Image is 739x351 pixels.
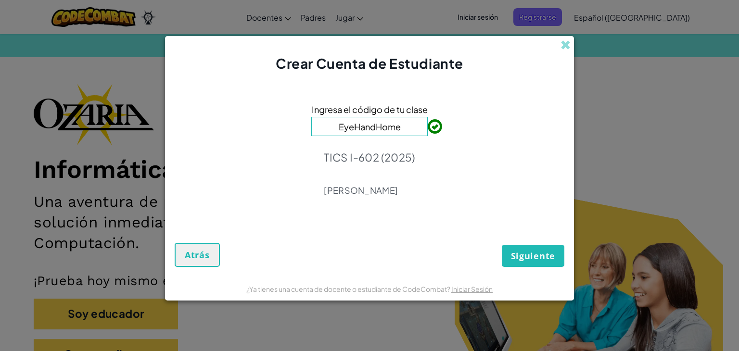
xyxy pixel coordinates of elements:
button: Atrás [175,243,220,267]
span: Ingresa el código de tu clase [312,102,428,116]
span: Siguiente [511,250,555,262]
p: [PERSON_NAME] [324,185,415,196]
p: TICS I-602 (2025) [324,150,415,164]
a: Iniciar Sesión [451,285,493,293]
span: Atrás [185,249,210,261]
span: ¿Ya tienes una cuenta de docente o estudiante de CodeCombat? [246,285,451,293]
button: Siguiente [502,245,564,267]
span: Crear Cuenta de Estudiante [276,55,463,72]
